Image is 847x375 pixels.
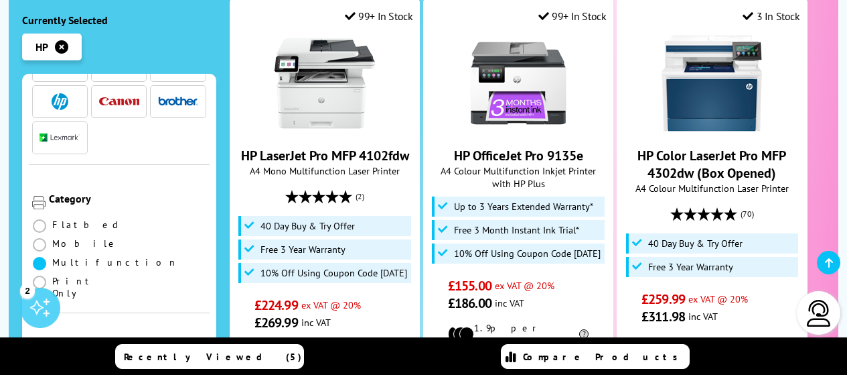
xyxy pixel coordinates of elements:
span: Flatbed [52,219,123,231]
img: HP Color LaserJet Pro MFP 4302dw (Box Opened) [662,33,762,133]
span: Print Only [52,275,119,299]
a: HP LaserJet Pro MFP 4102fdw [275,123,375,136]
a: HP Color LaserJet Pro MFP 4302dw (Box Opened) [637,147,786,182]
div: 99+ In Stock [538,9,607,23]
div: 2 [20,283,35,298]
span: inc VAT [688,310,718,323]
div: Currently Selected [22,13,216,27]
span: ex VAT @ 20% [688,292,748,305]
span: 10% Off Using Coupon Code [DATE] [454,248,601,259]
span: ex VAT @ 20% [495,279,554,292]
span: A4 Colour Multifunction Inkjet Printer with HP Plus [431,164,607,190]
span: (2) [356,184,364,209]
a: HP LaserJet Pro MFP 4102fdw [241,147,409,164]
button: Brother [154,93,202,111]
span: Multifunction [52,256,178,268]
span: HP [35,40,48,54]
img: Lexmark [40,134,80,142]
span: Recently Viewed (5) [124,351,302,363]
span: Up to 3 Years Extended Warranty* [454,201,593,212]
img: HP OfficeJet Pro 9135e [468,33,568,133]
img: user-headset-light.svg [805,300,832,327]
span: Free 3 Year Warranty [260,244,345,255]
span: inc VAT [301,316,331,329]
span: £311.98 [641,308,685,325]
li: 1.9p per mono page [641,335,782,360]
button: Canon [95,93,143,111]
button: Lexmark [35,129,84,147]
span: 40 Day Buy & Try Offer [648,238,743,249]
a: Compare Products [501,344,690,369]
li: 1.9p per mono page [448,322,589,346]
img: Brother [158,97,198,106]
span: £155.00 [448,277,491,294]
span: A4 Colour Multifunction Laser Printer [624,182,800,195]
span: Compare Products [523,351,685,363]
span: (70) [741,201,754,227]
a: Recently Viewed (5) [115,344,304,369]
span: £269.99 [254,314,298,331]
a: HP Color LaserJet Pro MFP 4302dw (Box Opened) [662,123,762,136]
img: HP [52,93,68,110]
a: HP OfficeJet Pro 9135e [468,123,568,136]
span: £259.99 [641,290,685,308]
span: Free 3 Year Warranty [648,262,733,272]
img: Canon [99,97,139,106]
span: Mobile [52,237,119,250]
span: £186.00 [448,294,491,312]
img: HP LaserJet Pro MFP 4102fdw [275,33,375,133]
span: Free 3 Month Instant Ink Trial* [454,225,579,235]
span: £224.99 [254,297,298,314]
div: 3 In Stock [743,9,800,23]
span: inc VAT [495,297,524,309]
img: Category [32,196,46,209]
span: 40 Day Buy & Try Offer [260,221,355,231]
span: ex VAT @ 20% [301,299,361,311]
span: 10% Off Using Coupon Code [DATE] [260,268,407,278]
a: HP OfficeJet Pro 9135e [454,147,583,164]
div: Category [49,192,206,205]
div: 99+ In Stock [345,9,413,23]
button: HP [35,93,84,111]
span: A4 Mono Multifunction Laser Printer [237,164,413,177]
